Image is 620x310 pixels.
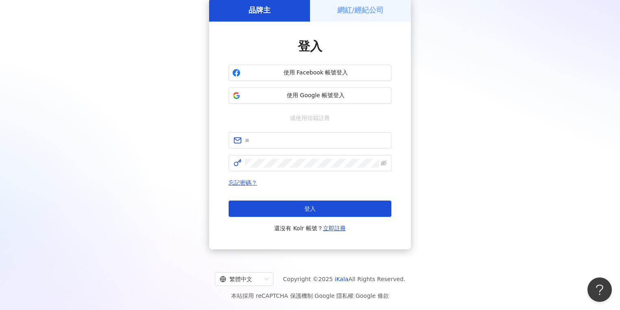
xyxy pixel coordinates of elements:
[283,274,406,284] span: Copyright © 2025 All Rights Reserved.
[323,225,346,231] a: 立即註冊
[381,160,386,166] span: eye-invisible
[304,205,316,212] span: 登入
[229,201,391,217] button: 登入
[335,276,349,282] a: iKala
[314,293,354,299] a: Google 隱私權
[229,87,391,104] button: 使用 Google 帳號登入
[229,65,391,81] button: 使用 Facebook 帳號登入
[229,179,257,186] a: 忘記密碼？
[249,5,271,15] h5: 品牌主
[337,5,384,15] h5: 網紅/經紀公司
[313,293,315,299] span: |
[587,277,612,302] iframe: Help Scout Beacon - Open
[284,114,336,122] span: 或使用信箱註冊
[354,293,356,299] span: |
[231,291,389,301] span: 本站採用 reCAPTCHA 保護機制
[274,223,346,233] span: 還沒有 Kolr 帳號？
[244,69,388,77] span: 使用 Facebook 帳號登入
[356,293,389,299] a: Google 條款
[298,39,322,53] span: 登入
[220,273,261,286] div: 繁體中文
[244,92,388,100] span: 使用 Google 帳號登入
